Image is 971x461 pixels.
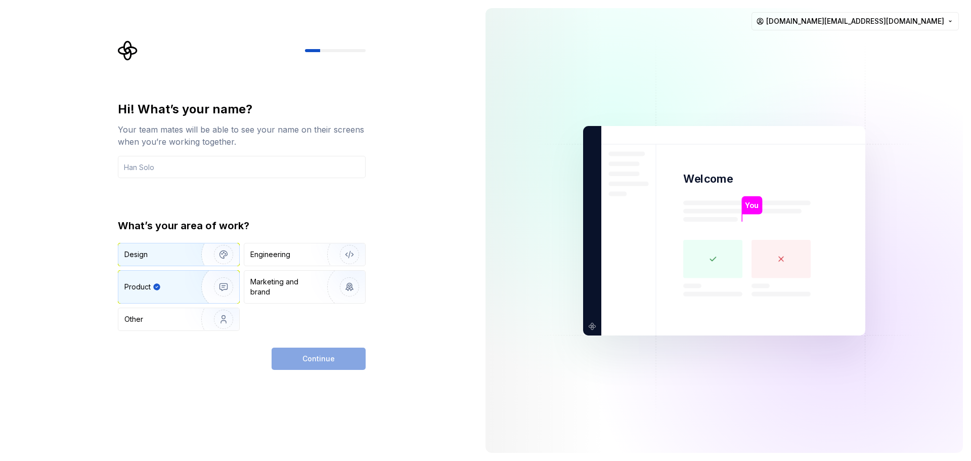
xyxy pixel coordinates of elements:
[250,277,319,297] div: Marketing and brand
[124,314,143,324] div: Other
[745,199,759,211] p: You
[683,172,733,186] p: Welcome
[118,123,366,148] div: Your team mates will be able to see your name on their screens when you’re working together.
[118,219,366,233] div: What’s your area of work?
[124,249,148,260] div: Design
[752,12,959,30] button: [DOMAIN_NAME][EMAIL_ADDRESS][DOMAIN_NAME]
[124,282,151,292] div: Product
[766,16,944,26] span: [DOMAIN_NAME][EMAIL_ADDRESS][DOMAIN_NAME]
[118,40,138,61] svg: Supernova Logo
[118,101,366,117] div: Hi! What’s your name?
[118,156,366,178] input: Han Solo
[250,249,290,260] div: Engineering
